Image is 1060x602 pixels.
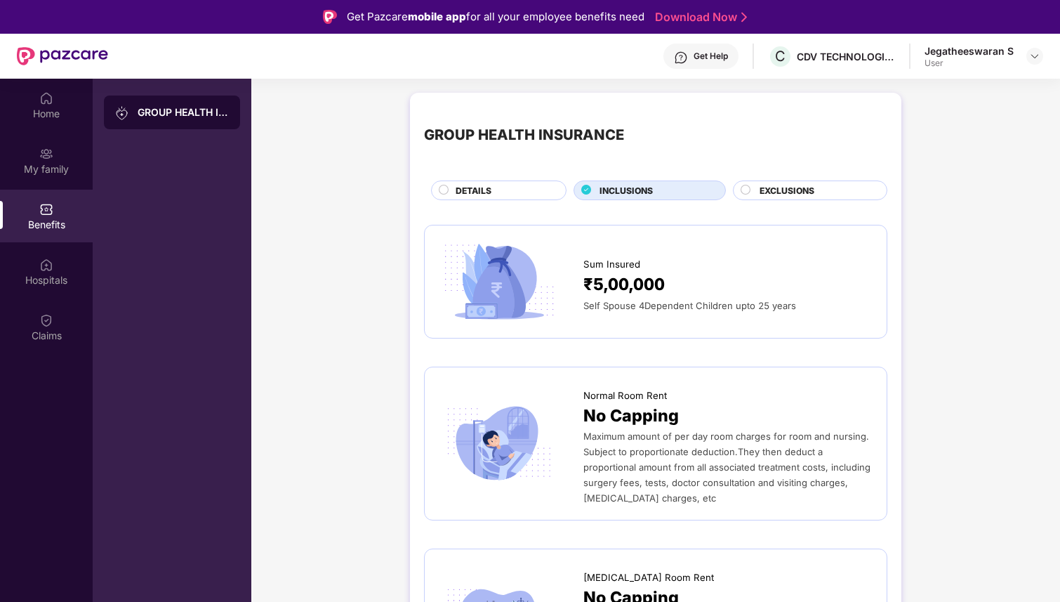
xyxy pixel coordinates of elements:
div: Get Help [694,51,728,62]
img: icon [439,240,559,324]
img: svg+xml;base64,PHN2ZyBpZD0iQmVuZWZpdHMiIHhtbG5zPSJodHRwOi8vd3d3LnczLm9yZy8yMDAwL3N2ZyIgd2lkdGg9Ij... [39,202,53,216]
img: svg+xml;base64,PHN2ZyBpZD0iQ2xhaW0iIHhtbG5zPSJodHRwOi8vd3d3LnczLm9yZy8yMDAwL3N2ZyIgd2lkdGg9IjIwIi... [39,313,53,327]
span: Maximum amount of per day room charges for room and nursing. Subject to proportionate deduction.T... [583,431,870,504]
span: C [775,48,786,65]
div: GROUP HEALTH INSURANCE [424,124,624,146]
img: svg+xml;base64,PHN2ZyBpZD0iRHJvcGRvd24tMzJ4MzIiIHhtbG5zPSJodHRwOi8vd3d3LnczLm9yZy8yMDAwL3N2ZyIgd2... [1029,51,1040,62]
span: Normal Room Rent [583,388,667,403]
span: Self Spouse 4Dependent Children upto 25 years [583,300,796,311]
img: svg+xml;base64,PHN2ZyB3aWR0aD0iMjAiIGhlaWdodD0iMjAiIHZpZXdCb3g9IjAgMCAyMCAyMCIgZmlsbD0ibm9uZSIgeG... [39,147,53,161]
span: Sum Insured [583,257,640,272]
img: Stroke [741,10,747,25]
span: DETAILS [456,184,491,197]
div: GROUP HEALTH INSURANCE [138,105,229,119]
img: svg+xml;base64,PHN2ZyB3aWR0aD0iMjAiIGhlaWdodD0iMjAiIHZpZXdCb3g9IjAgMCAyMCAyMCIgZmlsbD0ibm9uZSIgeG... [115,106,129,120]
div: User [925,58,1014,69]
span: [MEDICAL_DATA] Room Rent [583,570,714,585]
span: INCLUSIONS [599,184,653,197]
strong: mobile app [408,10,466,23]
img: svg+xml;base64,PHN2ZyBpZD0iSGVscC0zMngzMiIgeG1sbnM9Imh0dHA6Ly93d3cudzMub3JnLzIwMDAvc3ZnIiB3aWR0aD... [674,51,688,65]
img: svg+xml;base64,PHN2ZyBpZD0iSG9zcGl0YWxzIiB4bWxucz0iaHR0cDovL3d3dy53My5vcmcvMjAwMC9zdmciIHdpZHRoPS... [39,258,53,272]
div: CDV TECHNOLOGIES PRIVATE LIMITED [797,50,895,63]
img: New Pazcare Logo [17,47,108,65]
img: icon [439,402,559,486]
div: Get Pazcare for all your employee benefits need [347,8,644,25]
span: ₹5,00,000 [583,272,665,298]
div: Jegatheeswaran S [925,44,1014,58]
img: svg+xml;base64,PHN2ZyBpZD0iSG9tZSIgeG1sbnM9Imh0dHA6Ly93d3cudzMub3JnLzIwMDAvc3ZnIiB3aWR0aD0iMjAiIG... [39,91,53,105]
img: Logo [323,10,337,24]
span: No Capping [583,403,679,429]
a: Download Now [655,10,743,25]
span: EXCLUSIONS [760,184,814,197]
